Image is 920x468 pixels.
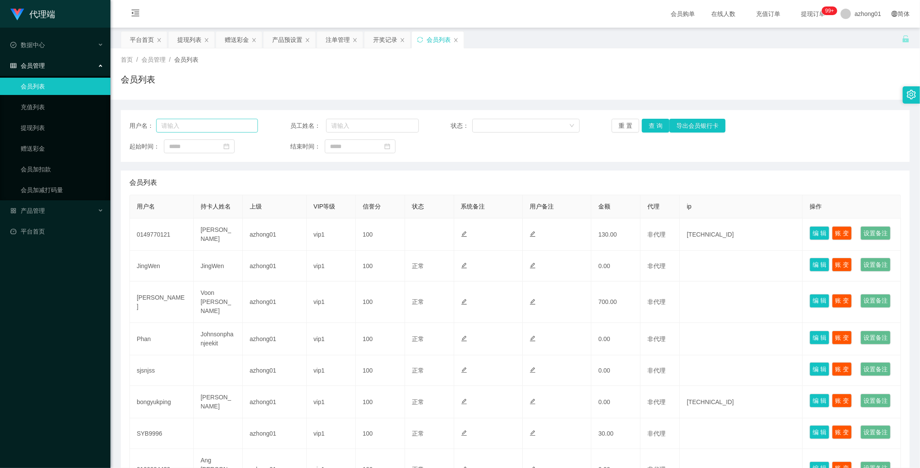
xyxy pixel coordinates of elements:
i: 图标: unlock [902,35,910,43]
i: 图标: close [453,38,458,43]
i: 图标: edit [461,335,467,342]
span: 充值订单 [752,11,785,17]
button: 账 变 [832,258,852,272]
td: [PERSON_NAME] [194,386,243,418]
button: 编 辑 [810,258,829,272]
i: 图标: table [10,63,16,69]
td: sjsnjss [130,355,194,386]
input: 请输入 [156,119,258,133]
img: logo.9652507e.png [10,9,24,21]
span: 上级 [250,203,262,210]
button: 账 变 [832,331,852,345]
button: 编 辑 [810,226,829,240]
button: 设置备注 [860,294,891,308]
div: 会员列表 [427,32,451,48]
td: vip1 [307,355,356,386]
span: 代理 [647,203,659,210]
div: 产品预设置 [272,32,302,48]
i: 图标: sync [417,37,423,43]
div: 赠送彩金 [225,32,249,48]
button: 账 变 [832,394,852,408]
span: 用户名： [129,121,156,130]
span: 非代理 [647,398,666,405]
span: 员工姓名： [290,121,326,130]
td: 30.00 [591,418,641,449]
span: 非代理 [647,430,666,437]
button: 重 置 [612,119,639,133]
span: 非代理 [647,335,666,342]
i: 图标: close [400,38,405,43]
a: 提现列表 [21,119,104,136]
td: 0.00 [591,251,641,281]
button: 导出会员银行卡 [669,119,725,133]
i: 图标: global [892,11,898,17]
button: 编 辑 [810,294,829,308]
span: 在线人数 [707,11,740,17]
i: 图标: close [157,38,162,43]
i: 图标: calendar [223,143,229,149]
span: 用户名 [137,203,155,210]
a: 充值列表 [21,98,104,116]
i: 图标: close [251,38,257,43]
i: 图标: edit [461,430,467,436]
i: 图标: menu-fold [121,0,150,28]
span: 正常 [412,430,424,437]
i: 图标: edit [461,367,467,373]
td: azhong01 [243,281,307,323]
i: 图标: edit [530,367,536,373]
td: vip1 [307,323,356,355]
td: azhong01 [243,355,307,386]
td: vip1 [307,281,356,323]
i: 图标: edit [530,430,536,436]
td: 100 [356,418,405,449]
span: 用户备注 [530,203,554,210]
sup: 1215 [822,6,837,15]
td: vip1 [307,218,356,251]
input: 请输入 [326,119,419,133]
h1: 代理端 [29,0,55,28]
td: 100 [356,323,405,355]
td: vip1 [307,418,356,449]
i: 图标: appstore-o [10,208,16,214]
td: 100 [356,386,405,418]
span: / [136,56,138,63]
span: 首页 [121,56,133,63]
span: 会员列表 [129,177,157,188]
td: azhong01 [243,386,307,418]
span: 状态： [451,121,472,130]
button: 设置备注 [860,331,891,345]
i: 图标: edit [461,299,467,305]
span: 状态 [412,203,424,210]
button: 设置备注 [860,258,891,272]
span: 正常 [412,262,424,269]
td: Voon [PERSON_NAME] [194,281,243,323]
i: 图标: setting [907,90,916,99]
td: [TECHNICAL_ID] [680,386,803,418]
button: 编 辑 [810,331,829,345]
td: [PERSON_NAME] [130,281,194,323]
span: 正常 [412,398,424,405]
span: 结束时间： [290,142,325,151]
button: 账 变 [832,294,852,308]
i: 图标: close [352,38,358,43]
td: bongyukping [130,386,194,418]
td: 130.00 [591,218,641,251]
i: 图标: edit [530,299,536,305]
span: 正常 [412,367,424,374]
span: 非代理 [647,298,666,305]
button: 账 变 [832,226,852,240]
div: 平台首页 [130,32,154,48]
span: 会员列表 [174,56,198,63]
span: 信誉分 [363,203,381,210]
td: SYB9996 [130,418,194,449]
span: 正常 [412,298,424,305]
td: azhong01 [243,418,307,449]
i: 图标: edit [461,262,467,269]
i: 图标: edit [461,398,467,405]
td: 0.00 [591,323,641,355]
td: 0.00 [591,355,641,386]
td: [TECHNICAL_ID] [680,218,803,251]
span: 非代理 [647,262,666,269]
a: 会员加减打码量 [21,181,104,199]
td: [PERSON_NAME] [194,218,243,251]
